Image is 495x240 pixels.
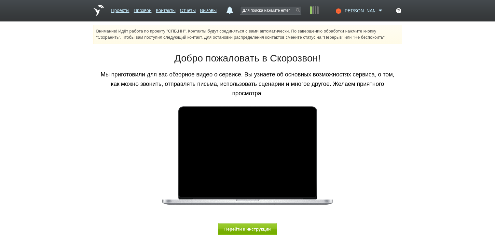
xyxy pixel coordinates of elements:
[98,51,397,65] h1: Добро пожаловать в Скорозвон!
[241,7,301,14] input: Для поиска нажмите enter
[98,70,397,98] p: Мы приготовили для вас обзорное видео о сервисе. Вы узнаете об основных возможностях сервиса, о т...
[180,5,196,14] a: Отчеты
[343,7,375,14] span: [PERSON_NAME]
[218,223,278,235] button: Перейти к инструкции
[111,5,129,14] a: Проекты
[343,7,384,13] a: [PERSON_NAME]
[200,5,217,14] a: Вызовы
[396,8,401,13] div: ?
[134,5,152,14] a: Прозвон
[93,25,402,44] div: Внимание! Идёт работа по проекту "СПБ,НН". Контакты будут соединяться с вами автоматически. По за...
[156,5,175,14] a: Контакты
[93,5,104,16] a: На главную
